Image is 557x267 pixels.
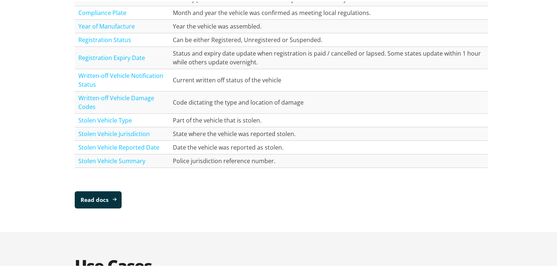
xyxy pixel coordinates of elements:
[78,70,163,87] a: Written-off Vehicle Notification Status
[78,34,131,42] a: Registration Status
[78,93,154,109] a: Written-off Vehicle Damage Codes
[169,139,488,153] td: Date the vehicle was reported as stolen.
[169,32,488,45] td: Can be either Registered, Unregistered or Suspended.
[169,5,488,18] td: Month and year the vehicle was confirmed as meeting local regulations.
[78,7,126,15] a: Compliance Plate
[78,115,132,123] a: Stolen Vehicle Type
[169,90,488,112] td: Code dictating the type and location of damage
[169,112,488,126] td: Part of the vehicle that is stolen.
[169,153,488,166] td: Police jurisdiction reference number.
[78,21,135,29] a: Year of Manufacture
[169,126,488,139] td: State where the vehicle was reported stolen.
[78,155,145,163] a: Stolen Vehicle Summary
[78,142,159,150] a: Stolen Vehicle Reported Date
[169,68,488,90] td: Current written off status of the vehicle
[78,128,150,136] a: Stolen Vehicle Jurisdiction
[75,190,122,207] a: Read docs
[78,52,145,60] a: Registration Expiry Date
[169,18,488,32] td: Year the vehicle was assembled.
[169,45,488,68] td: Status and expiry date update when registration is paid / cancelled or lapsed. Some states update...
